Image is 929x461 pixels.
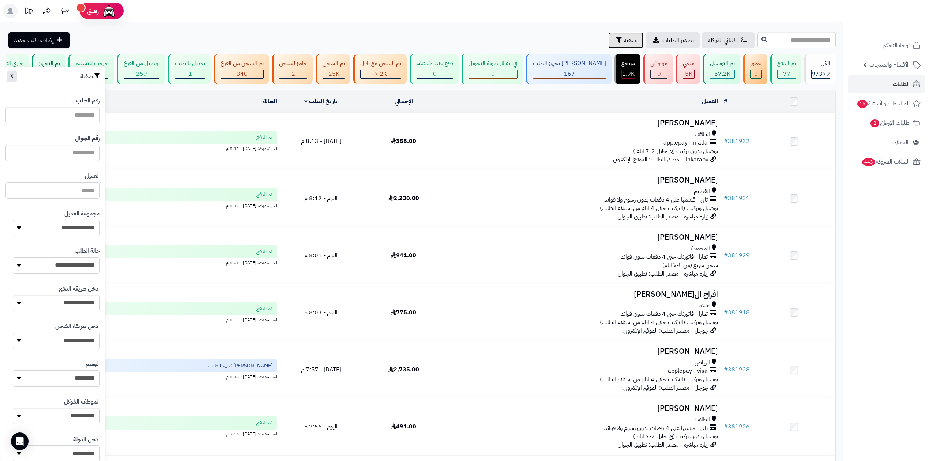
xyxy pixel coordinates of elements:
div: مرفوض [650,59,667,68]
h3: [PERSON_NAME] [448,176,718,184]
span: linkaraby - مصدر الطلب: الموقع الإلكتروني [613,155,708,164]
span: 491.00 [391,422,416,431]
div: 167 [533,70,606,78]
span: تابي - قسّمها على 4 دفعات بدون رسوم ولا فوائد [604,196,708,204]
div: توصيل من الفرع [124,59,159,68]
span: زيارة مباشرة - مصدر الطلب: تطبيق الجوال [618,269,708,278]
a: جاهز للشحن 2 [271,54,314,84]
div: تعديل بالطلب [175,59,205,68]
div: دفع عند الاستلام [417,59,453,68]
span: الطائف [695,130,710,139]
a: ملغي 5K [674,54,702,84]
h3: [PERSON_NAME] [448,119,718,127]
div: تم الشحن من الفرع [221,59,264,68]
a: السلات المتروكة443 [848,153,925,170]
span: اليوم - 8:03 م [304,308,338,317]
span: 340 [237,70,248,78]
a: تحديثات المنصة [19,4,38,20]
img: logo-2.png [879,12,922,27]
div: 77 [778,70,796,78]
span: عنيزة [699,301,710,310]
span: 167 [564,70,575,78]
span: 0 [491,70,495,78]
a: إضافة طلب جديد [8,32,70,48]
div: Open Intercom Messenger [11,432,29,450]
span: 355.00 [391,137,416,146]
span: # [724,251,728,260]
a: تم الشحن مع ناقل 7.2K [352,54,408,84]
span: اليوم - 8:12 م [304,194,338,203]
span: تم الدفع [256,191,272,198]
span: X [10,72,14,80]
a: العميل [702,97,718,106]
span: تم الدفع [256,305,272,312]
span: المراجعات والأسئلة [857,98,910,109]
a: معلق 0 [742,54,769,84]
div: 2 [279,70,307,78]
span: [DATE] - 8:13 م [301,137,341,146]
span: 57.2K [714,70,730,78]
a: تم الشحن 25K [314,54,352,84]
a: الحالة [263,97,277,106]
span: 0 [433,70,437,78]
div: تم الشحن مع ناقل [360,59,401,68]
div: تم الشحن [323,59,345,68]
span: 2 [292,70,295,78]
span: [PERSON_NAME] تجهيز الطلب [208,362,272,370]
span: 259 [136,70,147,78]
span: زيارة مباشرة - مصدر الطلب: تطبيق الجوال [618,441,708,449]
span: 5K [685,70,692,78]
span: المجمعة [691,244,710,253]
a: #381918 [724,308,750,317]
a: الكل97379 [803,54,837,84]
a: تم التوصيل 57.2K [702,54,742,84]
span: جوجل - مصدر الطلب: الموقع الإلكتروني [623,326,708,335]
span: جوجل - مصدر الطلب: الموقع الإلكتروني [623,383,708,392]
span: # [724,137,728,146]
label: ادخل الدولة [73,435,100,444]
span: 775.00 [391,308,416,317]
div: اخر تحديث: [DATE] - 7:56 م [11,430,277,437]
span: 1 [188,70,192,78]
span: الطلبات [893,79,910,89]
div: جاهز للشحن [279,59,307,68]
label: ادخل طريقه الدفع [59,285,100,293]
div: معلق [750,59,762,68]
span: الرياض [695,359,710,367]
div: 1 [175,70,205,78]
span: # [724,194,728,203]
div: 57201 [710,70,734,78]
label: الموظف المُوكل [64,398,100,406]
a: # [724,97,727,106]
span: 443 [862,158,876,166]
span: تم الدفع [256,419,272,427]
span: 25K [328,70,339,78]
a: #381928 [724,365,750,374]
label: الوسم [86,360,100,368]
div: تم التوصيل [710,59,735,68]
span: 1.9K [622,70,635,78]
span: [DATE] - 7:57 م [301,365,341,374]
label: رقم الجوال [75,134,100,143]
span: توصيل وتركيب (التركيب خلال 4 ايام من استلام الطلب) [600,375,718,384]
div: 0 [469,70,517,78]
span: توصيل بدون تركيب (في خلال 2-7 ايام ) [633,147,718,155]
div: 0 [651,70,667,78]
span: 2,735.00 [388,365,419,374]
span: 0 [657,70,661,78]
div: 259 [124,70,159,78]
span: تم الدفع [256,134,272,141]
span: الأقسام والمنتجات [869,60,910,70]
a: تم التجهيز 146 [30,54,67,84]
span: اليوم - 8:01 م [304,251,338,260]
span: # [724,422,728,431]
span: تصدير الطلبات [662,36,694,45]
span: 7.2K [375,70,387,78]
div: [PERSON_NAME] تجهيز الطلب [533,59,606,68]
div: 0 [751,70,761,78]
div: اخر تحديث: [DATE] - 8:18 م [11,372,277,380]
span: 2,230.00 [388,194,419,203]
div: خرجت للتسليم [75,59,108,68]
span: العملاء [894,137,909,147]
span: الطائف [695,416,710,424]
